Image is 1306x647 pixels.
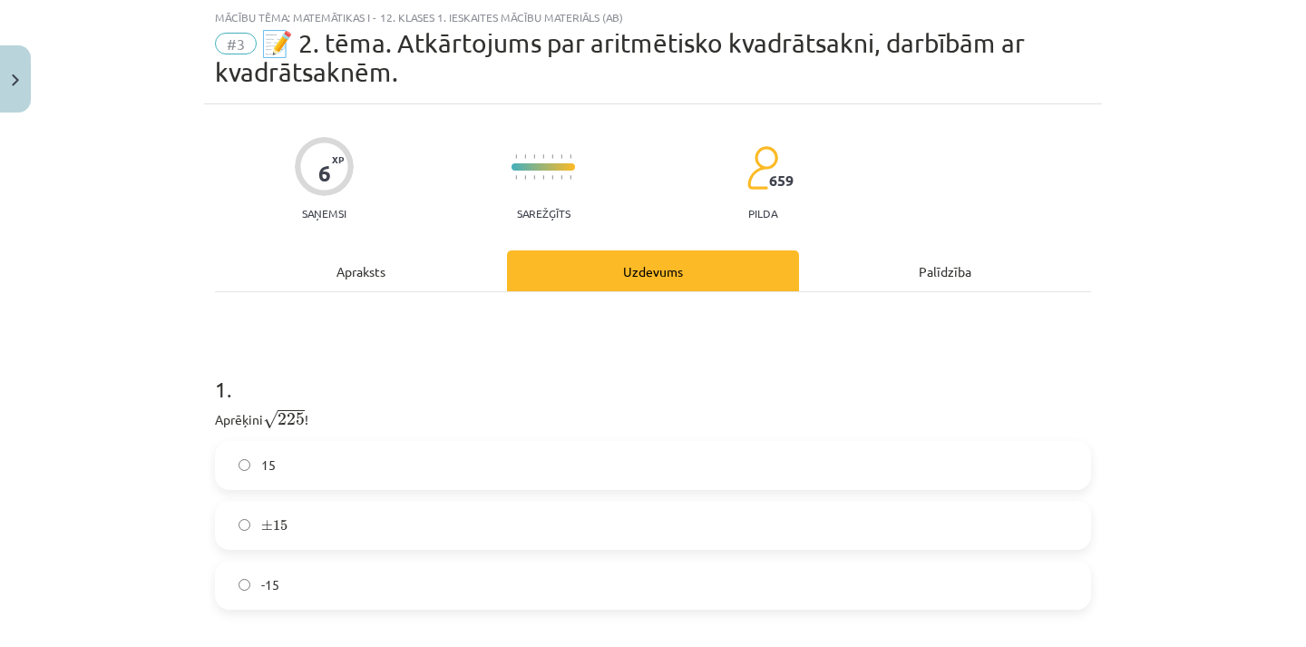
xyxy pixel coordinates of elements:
img: icon-short-line-57e1e144782c952c97e751825c79c345078a6d821885a25fce030b3d8c18986b.svg [570,154,571,159]
div: Mācību tēma: Matemātikas i - 12. klases 1. ieskaites mācību materiāls (ab) [215,11,1091,24]
span: 15 [261,456,276,475]
img: icon-short-line-57e1e144782c952c97e751825c79c345078a6d821885a25fce030b3d8c18986b.svg [524,154,526,159]
img: icon-short-line-57e1e144782c952c97e751825c79c345078a6d821885a25fce030b3d8c18986b.svg [551,175,553,180]
span: 225 [278,413,305,426]
span: -15 [261,575,279,594]
img: icon-short-line-57e1e144782c952c97e751825c79c345078a6d821885a25fce030b3d8c18986b.svg [533,154,535,159]
span: √ [263,410,278,429]
img: icon-short-line-57e1e144782c952c97e751825c79c345078a6d821885a25fce030b3d8c18986b.svg [515,154,517,159]
span: #3 [215,33,257,54]
input: -15 [239,579,250,591]
span: XP [332,154,344,164]
img: students-c634bb4e5e11cddfef0936a35e636f08e4e9abd3cc4e673bd6f9a4125e45ecb1.svg [746,145,778,191]
img: icon-close-lesson-0947bae3869378f0d4975bcd49f059093ad1ed9edebbc8119c70593378902aed.svg [12,74,19,86]
img: icon-short-line-57e1e144782c952c97e751825c79c345078a6d821885a25fce030b3d8c18986b.svg [570,175,571,180]
span: ± [261,520,273,531]
img: icon-short-line-57e1e144782c952c97e751825c79c345078a6d821885a25fce030b3d8c18986b.svg [560,175,562,180]
div: 6 [318,161,331,186]
img: icon-short-line-57e1e144782c952c97e751825c79c345078a6d821885a25fce030b3d8c18986b.svg [551,154,553,159]
p: Sarežģīts [517,207,570,220]
img: icon-short-line-57e1e144782c952c97e751825c79c345078a6d821885a25fce030b3d8c18986b.svg [542,175,544,180]
div: Palīdzība [799,250,1091,291]
span: 15 [273,520,288,531]
p: Saņemsi [295,207,354,220]
span: 659 [769,172,794,189]
img: icon-short-line-57e1e144782c952c97e751825c79c345078a6d821885a25fce030b3d8c18986b.svg [515,175,517,180]
div: Uzdevums [507,250,799,291]
span: 📝 2. tēma. Atkārtojums par aritmētisko kvadrātsakni, darbībām ar kvadrātsaknēm. [215,28,1025,87]
img: icon-short-line-57e1e144782c952c97e751825c79c345078a6d821885a25fce030b3d8c18986b.svg [542,154,544,159]
h1: 1 . [215,345,1091,401]
p: Aprēķini ! [215,407,1091,430]
img: icon-short-line-57e1e144782c952c97e751825c79c345078a6d821885a25fce030b3d8c18986b.svg [533,175,535,180]
input: 15 [239,459,250,471]
p: pilda [748,207,777,220]
div: Apraksts [215,250,507,291]
img: icon-short-line-57e1e144782c952c97e751825c79c345078a6d821885a25fce030b3d8c18986b.svg [524,175,526,180]
img: icon-short-line-57e1e144782c952c97e751825c79c345078a6d821885a25fce030b3d8c18986b.svg [560,154,562,159]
